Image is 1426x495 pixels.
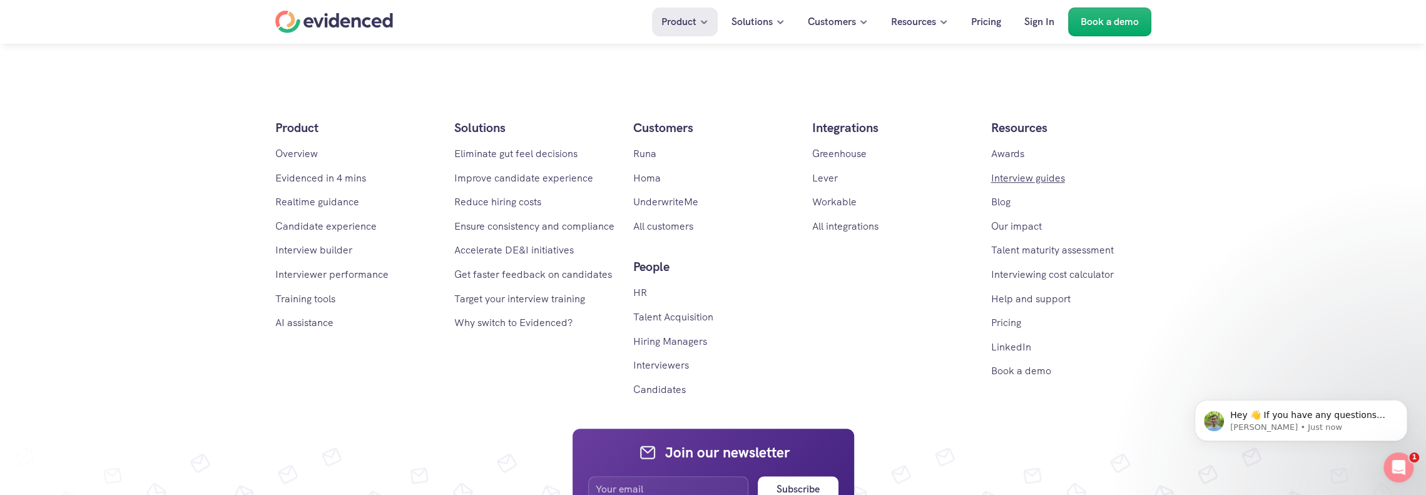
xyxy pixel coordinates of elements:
p: Product [661,14,696,30]
p: Resources [891,14,936,30]
p: Product [275,118,435,138]
a: Our impact [991,220,1042,233]
a: Pricing [991,316,1021,329]
a: Blog [991,195,1011,208]
a: Get faster feedback on candidates [454,268,612,281]
a: UnderwriteMe [633,195,698,208]
iframe: Intercom live chat [1383,452,1413,482]
p: Book a demo [1081,14,1139,30]
a: Candidates [633,383,686,396]
a: Awards [991,147,1024,160]
a: Interview builder [275,243,352,257]
p: People [633,257,793,277]
a: AI assistance [275,316,334,329]
a: Home [275,11,393,33]
a: Target your interview training [454,292,585,305]
a: Ensure consistency and compliance [454,220,614,233]
a: Evidenced in 4 mins [275,171,366,185]
a: Help and support [991,292,1071,305]
a: LinkedIn [991,340,1031,354]
h5: Customers [633,118,793,138]
a: Interview guides [991,171,1065,185]
p: Solutions [454,118,614,138]
a: Hiring Managers [633,335,707,348]
a: Interviewing cost calculator [991,268,1114,281]
a: Reduce hiring costs [454,195,541,208]
a: Eliminate gut feel decisions [454,147,578,160]
a: Interviewer performance [275,268,389,281]
a: Book a demo [1068,8,1151,36]
p: Pricing [971,14,1001,30]
a: Pricing [962,8,1011,36]
a: All integrations [812,220,879,233]
a: Greenhouse [812,147,867,160]
a: Workable [812,195,857,208]
a: Realtime guidance [275,195,359,208]
a: Book a demo [991,364,1051,377]
a: Interviewers [633,359,689,372]
span: 1 [1409,452,1419,462]
a: Talent maturity assessment [991,243,1114,257]
p: Resources [991,118,1151,138]
a: Overview [275,147,318,160]
p: Customers [808,14,856,30]
p: Integrations [812,118,972,138]
a: Why switch to Evidenced? [454,316,573,329]
a: Runa [633,147,656,160]
a: HR [633,286,647,299]
a: Training tools [275,292,335,305]
a: Improve candidate experience [454,171,593,185]
a: Accelerate DE&I initiatives [454,243,574,257]
p: Solutions [731,14,773,30]
a: All customers [633,220,693,233]
p: Sign In [1024,14,1054,30]
a: Lever [812,171,838,185]
a: Candidate experience [275,220,377,233]
h4: Join our newsletter [665,442,790,462]
a: Homa [633,171,661,185]
a: Talent Acquisition [633,310,713,324]
a: Sign In [1015,8,1064,36]
iframe: Intercom notifications message [1176,374,1426,461]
